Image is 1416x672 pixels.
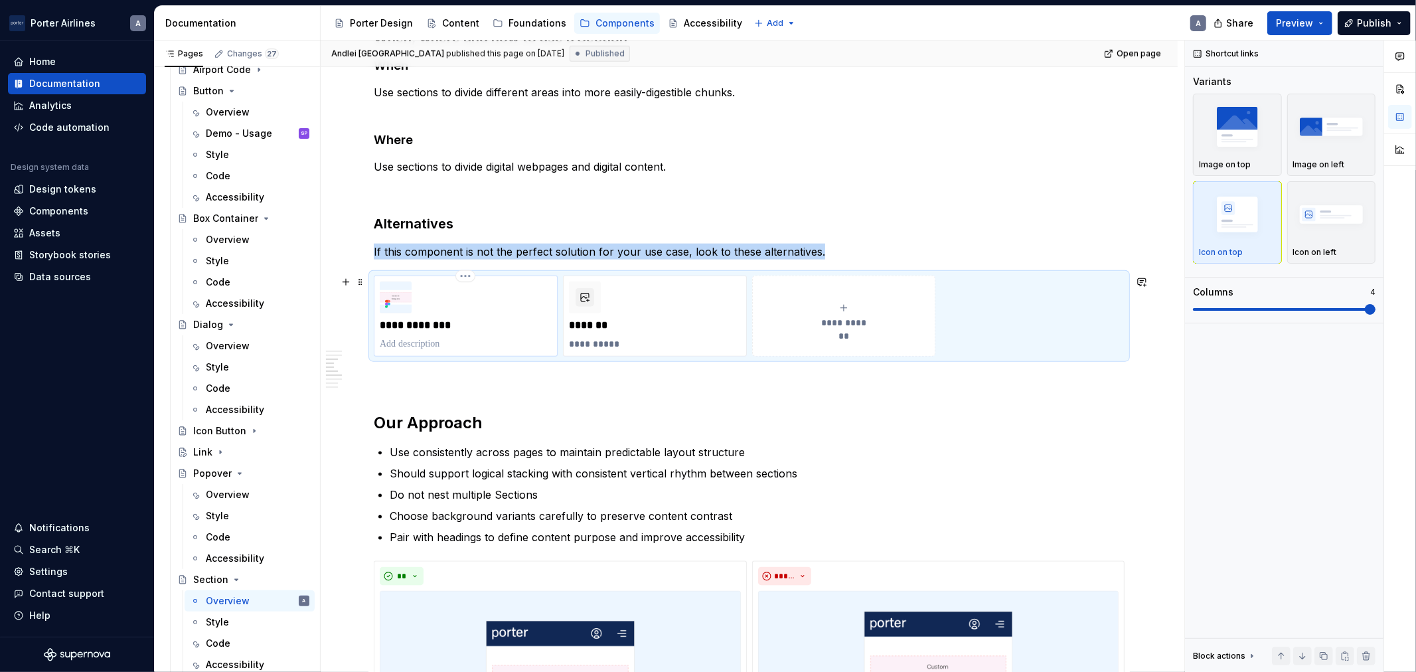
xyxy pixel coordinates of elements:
a: Overview [185,229,315,250]
div: Block actions [1193,651,1245,661]
p: Should support logical stacking with consistent vertical rhythm between sections [390,465,1125,481]
span: Published [586,48,625,59]
div: Overview [206,339,250,353]
a: Section [172,569,315,590]
div: Help [29,609,50,622]
a: Storybook stories [8,244,146,266]
button: Porter AirlinesA [3,9,151,37]
p: Pair with headings to define content purpose and improve accessibility [390,529,1125,545]
div: Changes [227,48,279,59]
div: Block actions [1193,647,1257,665]
div: Accessibility [206,403,264,416]
div: Content [442,17,479,30]
div: Design tokens [29,183,96,196]
svg: Supernova Logo [44,648,110,661]
div: published this page on [DATE] [446,48,564,59]
div: Accessibility [206,658,264,671]
button: placeholderImage on left [1287,94,1376,176]
span: Andlei [GEOGRAPHIC_DATA] [331,48,444,59]
p: Do not nest multiple Sections [390,487,1125,503]
div: Code [206,276,230,289]
div: Contact support [29,587,104,600]
div: Notifications [29,521,90,535]
a: Style [185,357,315,378]
img: placeholder [1199,190,1276,238]
button: Preview [1267,11,1332,35]
a: Components [8,201,146,222]
a: Demo - UsageSP [185,123,315,144]
a: Code [185,527,315,548]
h3: Alternatives [374,214,1125,233]
div: Variants [1193,75,1231,88]
button: Share [1207,11,1262,35]
a: Overview [185,484,315,505]
div: Documentation [29,77,100,90]
a: Airport Code [172,59,315,80]
span: Open page [1117,48,1161,59]
img: f0306bc8-3074-41fb-b11c-7d2e8671d5eb.png [9,15,25,31]
div: Settings [29,565,68,578]
strong: Where [374,133,413,147]
div: Link [193,446,212,459]
img: placeholder [1293,190,1370,238]
a: Icon Button [172,420,315,442]
img: placeholder [1199,102,1276,151]
a: Components [574,13,660,34]
p: 4 [1370,287,1376,297]
a: Settings [8,561,146,582]
a: Button [172,80,315,102]
p: Use sections to divide digital webpages and digital content. [374,159,1125,175]
a: Accessibility [185,399,315,420]
div: Code [206,382,230,395]
a: OverviewA [185,590,315,612]
div: Documentation [165,17,315,30]
a: Style [185,144,315,165]
a: Code [185,633,315,654]
a: Code [185,165,315,187]
span: Publish [1357,17,1391,30]
a: Code [185,272,315,293]
p: Use consistently across pages to maintain predictable layout structure [390,444,1125,460]
div: Foundations [509,17,566,30]
div: A [135,18,141,29]
a: Style [185,250,315,272]
a: Code automation [8,117,146,138]
div: Demo - Usage [206,127,272,140]
div: Design system data [11,162,89,173]
div: Data sources [29,270,91,284]
button: placeholderImage on top [1193,94,1282,176]
span: Add [767,18,783,29]
div: Overview [206,594,250,608]
div: Search ⌘K [29,543,80,556]
div: Code [206,637,230,650]
div: Style [206,148,229,161]
p: Use sections to divide different areas into more easily-digestible chunks. [374,84,1125,100]
h2: Our Approach [374,412,1125,434]
div: Columns [1193,286,1233,299]
div: Code [206,531,230,544]
img: placeholder [1293,102,1370,151]
div: SP [301,127,307,140]
div: Porter Design [350,17,413,30]
div: Analytics [29,99,72,112]
div: Dialog [193,318,223,331]
a: Link [172,442,315,463]
a: Accessibility [185,548,315,569]
button: placeholderIcon on top [1193,181,1282,264]
a: Style [185,612,315,633]
div: Icon Button [193,424,246,438]
a: Dialog [172,314,315,335]
div: Overview [206,488,250,501]
div: Home [29,55,56,68]
div: A [1196,18,1201,29]
div: Style [206,616,229,629]
div: Button [193,84,224,98]
p: Icon on left [1293,247,1337,258]
div: Style [206,361,229,374]
a: Accessibility [663,13,747,34]
div: Popover [193,467,232,480]
div: Page tree [329,10,747,37]
div: Code [206,169,230,183]
div: Components [595,17,655,30]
